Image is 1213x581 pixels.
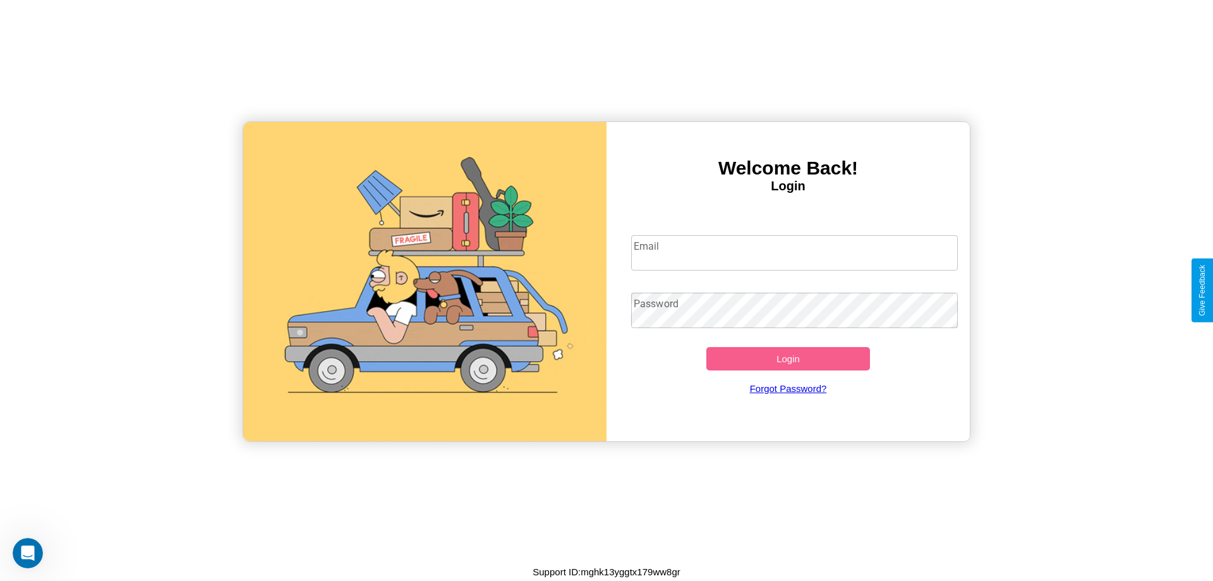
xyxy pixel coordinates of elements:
[606,179,970,193] h4: Login
[1198,265,1207,316] div: Give Feedback
[706,347,870,370] button: Login
[13,538,43,568] iframe: Intercom live chat
[625,370,952,407] a: Forgot Password?
[606,157,970,179] h3: Welcome Back!
[533,563,680,580] p: Support ID: mghk13yggtx179ww8gr
[243,122,606,441] img: gif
